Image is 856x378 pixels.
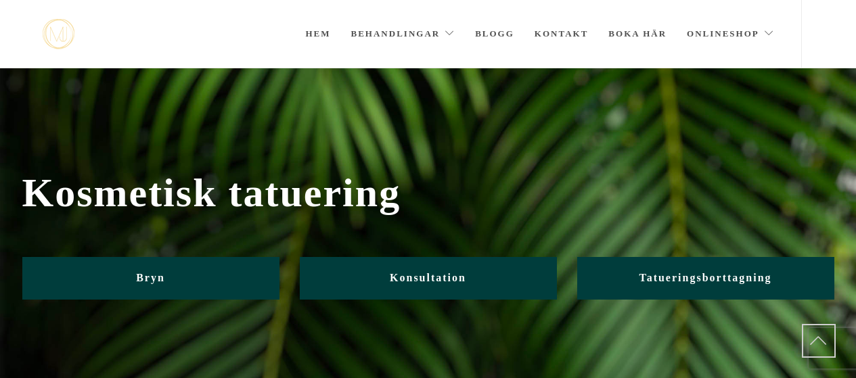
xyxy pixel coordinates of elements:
[22,257,279,300] a: Bryn
[577,257,834,300] a: Tatueringsborttagning
[136,272,165,283] span: Bryn
[43,19,74,49] a: mjstudio mjstudio mjstudio
[300,257,557,300] a: Konsultation
[390,272,466,283] span: Konsultation
[639,272,771,283] span: Tatueringsborttagning
[22,170,834,216] span: Kosmetisk tatuering
[43,19,74,49] img: mjstudio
